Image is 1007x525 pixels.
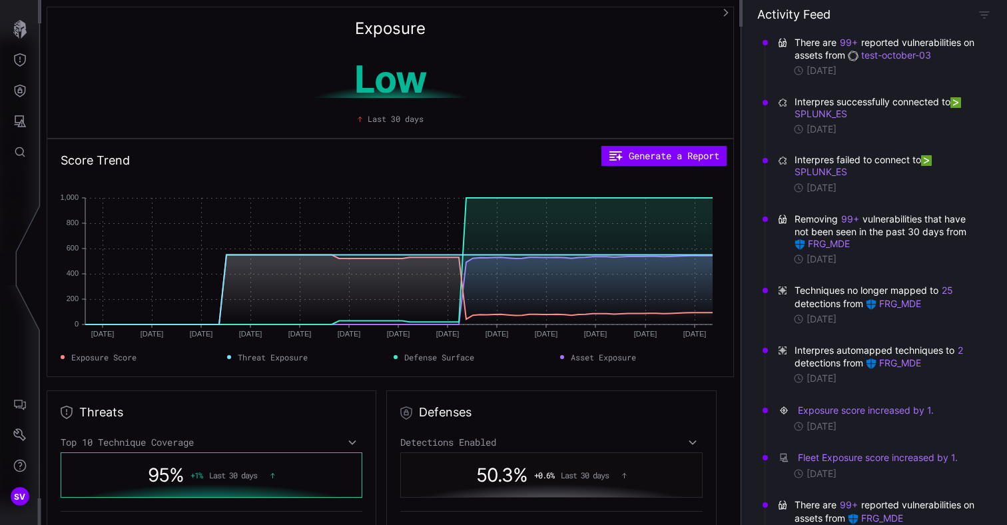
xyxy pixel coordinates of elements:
span: Interpres automapped techniques to detections from [795,344,978,369]
div: Detections Enabled [400,436,702,448]
time: [DATE] [807,123,837,135]
text: 400 [67,269,79,277]
time: [DATE] [807,65,837,77]
img: Microsoft Defender [795,239,805,250]
span: + 1 % [190,470,202,480]
text: [DATE] [338,330,361,338]
text: [DATE] [288,330,312,338]
text: 600 [67,244,79,252]
span: 95 % [148,464,184,486]
text: [DATE] [436,330,460,338]
text: [DATE] [239,330,262,338]
h1: Low [265,61,515,98]
a: test-october-03 [848,49,931,61]
time: [DATE] [807,420,837,432]
time: [DATE] [807,253,837,265]
a: FRG_MDE [848,512,903,524]
span: Last 30 days [209,470,257,480]
span: There are reported vulnerabilities on assets from [795,498,978,524]
span: Threat Exposure [238,351,308,363]
time: [DATE] [807,372,837,384]
button: Generate a Report [601,146,727,166]
text: [DATE] [190,330,213,338]
h2: Score Trend [61,153,130,169]
span: Last 30 days [561,470,609,480]
time: [DATE] [807,313,837,325]
img: Splunk ES [950,97,961,108]
button: 99+ [839,36,858,49]
text: [DATE] [91,330,115,338]
text: [DATE] [141,330,164,338]
span: Removing vulnerabilities that have not been seen in the past 30 days from [795,213,978,251]
img: Microsoft Defender [866,299,876,310]
text: 0 [75,320,79,328]
text: 800 [67,219,79,227]
h2: Threats [79,404,123,420]
span: Techniques no longer mapped to detections from [795,284,978,309]
button: 99+ [840,213,860,226]
text: [DATE] [634,330,657,338]
text: [DATE] [683,330,707,338]
a: FRG_MDE [866,357,921,368]
span: Asset Exposure [571,351,636,363]
img: Splunk ES [921,155,932,166]
time: [DATE] [807,182,837,194]
text: [DATE] [486,330,509,338]
span: Interpres successfully connected to [795,96,978,120]
button: SV [1,481,39,512]
span: Interpres failed to connect to [795,154,978,178]
text: [DATE] [535,330,558,338]
text: [DATE] [387,330,410,338]
h2: Defenses [419,404,472,420]
button: Exposure score increased by 1. [797,404,934,417]
time: [DATE] [807,468,837,480]
button: 99+ [839,498,858,512]
button: 2 [957,344,964,357]
span: Exposure Score [71,351,137,363]
a: FRG_MDE [866,298,921,309]
text: [DATE] [584,330,607,338]
button: Fleet Exposure score increased by 1. [797,451,958,464]
text: 1,000 [60,193,79,201]
h4: Activity Feed [757,7,831,22]
button: 25 [941,284,954,297]
img: Tenable SC [848,51,858,61]
a: SPLUNK_ES [795,154,934,177]
span: 50.3 % [476,464,527,486]
text: 200 [67,294,79,302]
img: Microsoft Defender [866,358,876,369]
a: FRG_MDE [795,238,850,249]
span: There are reported vulnerabilities on assets from [795,36,978,61]
span: Defense Surface [404,351,474,363]
a: SPLUNK_ES [795,96,964,119]
span: + 0.6 % [534,470,554,480]
h2: Exposure [355,21,426,37]
div: Top 10 Technique Coverage [61,436,362,448]
span: SV [14,490,26,504]
img: Microsoft Defender [848,514,858,524]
